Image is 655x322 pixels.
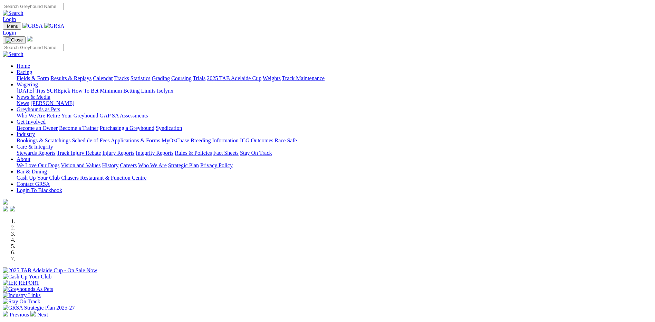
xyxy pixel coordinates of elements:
[27,36,32,41] img: logo-grsa-white.png
[3,199,8,205] img: logo-grsa-white.png
[131,75,151,81] a: Statistics
[168,162,199,168] a: Strategic Plan
[213,150,239,156] a: Fact Sheets
[17,113,652,119] div: Greyhounds as Pets
[17,100,652,106] div: News & Media
[3,16,16,22] a: Login
[3,3,64,10] input: Search
[191,138,239,143] a: Breeding Information
[17,169,47,174] a: Bar & Dining
[3,286,53,292] img: Greyhounds As Pets
[30,312,48,318] a: Next
[17,94,50,100] a: News & Media
[17,113,45,119] a: Who We Are
[17,156,30,162] a: About
[102,150,134,156] a: Injury Reports
[3,280,39,286] img: IER REPORT
[7,23,18,29] span: Menu
[282,75,325,81] a: Track Maintenance
[30,311,36,316] img: chevron-right-pager-white.svg
[17,106,60,112] a: Greyhounds as Pets
[59,125,98,131] a: Become a Trainer
[157,88,173,94] a: Isolynx
[47,88,70,94] a: SUREpick
[3,51,23,57] img: Search
[17,82,38,87] a: Wagering
[200,162,233,168] a: Privacy Policy
[17,187,62,193] a: Login To Blackbook
[47,113,98,119] a: Retire Your Greyhound
[175,150,212,156] a: Rules & Policies
[3,312,30,318] a: Previous
[156,125,182,131] a: Syndication
[17,150,55,156] a: Stewards Reports
[17,75,652,82] div: Racing
[100,125,154,131] a: Purchasing a Greyhound
[17,100,29,106] a: News
[138,162,167,168] a: Who We Are
[102,162,118,168] a: History
[17,138,70,143] a: Bookings & Scratchings
[10,206,15,211] img: twitter.svg
[17,88,652,94] div: Wagering
[17,175,60,181] a: Cash Up Your Club
[6,37,23,43] img: Close
[10,312,29,318] span: Previous
[17,162,652,169] div: About
[17,175,652,181] div: Bar & Dining
[72,138,109,143] a: Schedule of Fees
[207,75,261,81] a: 2025 TAB Adelaide Cup
[120,162,137,168] a: Careers
[3,30,16,36] a: Login
[171,75,192,81] a: Coursing
[100,88,155,94] a: Minimum Betting Limits
[17,88,45,94] a: [DATE] Tips
[93,75,113,81] a: Calendar
[61,162,100,168] a: Vision and Values
[3,10,23,16] img: Search
[44,23,65,29] img: GRSA
[57,150,101,156] a: Track Injury Rebate
[17,144,53,150] a: Care & Integrity
[152,75,170,81] a: Grading
[17,138,652,144] div: Industry
[111,138,160,143] a: Applications & Forms
[37,312,48,318] span: Next
[3,36,26,44] button: Toggle navigation
[193,75,205,81] a: Trials
[3,274,51,280] img: Cash Up Your Club
[17,150,652,156] div: Care & Integrity
[22,23,43,29] img: GRSA
[3,299,40,305] img: Stay On Track
[61,175,146,181] a: Chasers Restaurant & Function Centre
[240,138,273,143] a: ICG Outcomes
[3,311,8,316] img: chevron-left-pager-white.svg
[72,88,99,94] a: How To Bet
[3,305,75,311] img: GRSA Strategic Plan 2025-27
[100,113,148,119] a: GAP SA Assessments
[136,150,173,156] a: Integrity Reports
[3,292,41,299] img: Industry Links
[17,125,652,131] div: Get Involved
[17,75,49,81] a: Fields & Form
[3,44,64,51] input: Search
[240,150,272,156] a: Stay On Track
[17,125,58,131] a: Become an Owner
[17,131,35,137] a: Industry
[3,206,8,211] img: facebook.svg
[162,138,189,143] a: MyOzChase
[17,181,50,187] a: Contact GRSA
[17,162,59,168] a: We Love Our Dogs
[3,22,21,30] button: Toggle navigation
[17,69,32,75] a: Racing
[50,75,91,81] a: Results & Replays
[17,63,30,69] a: Home
[114,75,129,81] a: Tracks
[17,119,46,125] a: Get Involved
[3,267,97,274] img: 2025 TAB Adelaide Cup - On Sale Now
[274,138,297,143] a: Race Safe
[263,75,281,81] a: Weights
[30,100,74,106] a: [PERSON_NAME]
